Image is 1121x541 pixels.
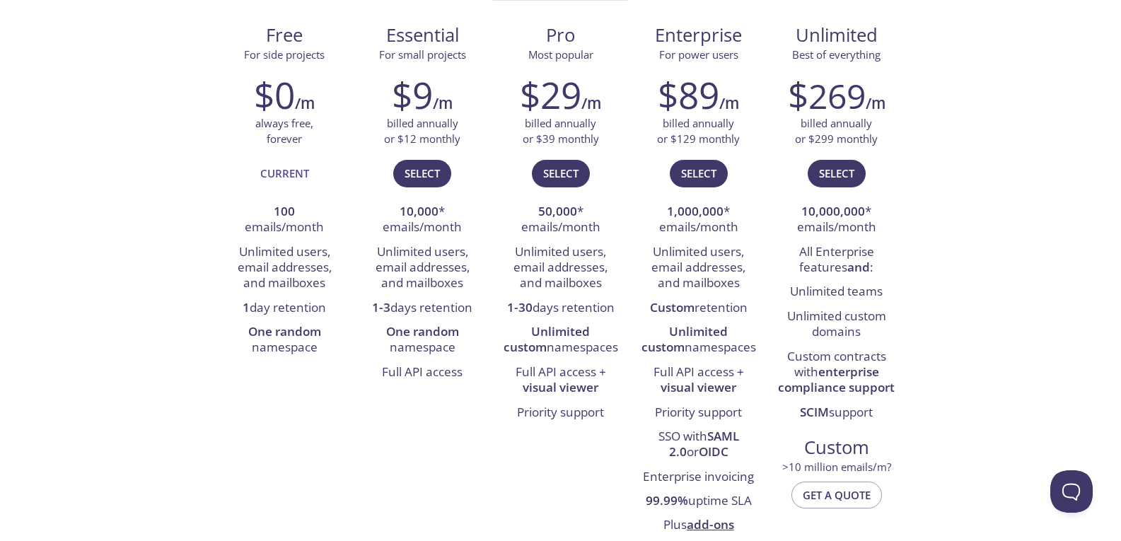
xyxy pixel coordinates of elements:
strong: 99.99% [646,492,688,508]
strong: 1,000,000 [667,203,724,219]
li: Priority support [640,401,757,425]
span: For small projects [379,47,466,62]
strong: Unlimited custom [641,323,728,355]
strong: 1-3 [372,299,390,315]
li: Custom contracts with [778,345,895,401]
li: Unlimited teams [778,280,895,304]
p: always free, forever [255,116,313,146]
a: add-ons [687,516,734,533]
strong: 50,000 [538,203,577,219]
span: Select [543,164,579,182]
strong: One random [386,323,459,339]
li: Enterprise invoicing [640,465,757,489]
li: Plus [640,514,757,538]
p: billed annually or $39 monthly [523,116,599,146]
strong: OIDC [699,443,728,460]
strong: 100 [274,203,295,219]
span: 269 [808,73,866,119]
strong: Custom [650,299,695,315]
strong: One random [248,323,321,339]
strong: 1-30 [507,299,533,315]
li: Unlimited users, email addresses, and mailboxes [640,240,757,296]
strong: Unlimited custom [504,323,591,355]
iframe: Help Scout Beacon - Open [1050,470,1093,513]
li: namespaces [640,320,757,361]
span: Custom [779,436,894,460]
li: Full API access [364,361,481,385]
li: Unlimited users, email addresses, and mailboxes [226,240,343,296]
strong: 10,000,000 [801,203,865,219]
span: For side projects [244,47,325,62]
button: Select [808,160,866,187]
span: Most popular [528,47,593,62]
li: support [778,401,895,425]
strong: visual viewer [523,379,598,395]
strong: visual viewer [661,379,736,395]
li: SSO with or [640,425,757,465]
li: uptime SLA [640,489,757,513]
span: Unlimited [796,23,878,47]
strong: 10,000 [400,203,438,219]
span: Select [405,164,440,182]
li: days retention [502,296,619,320]
li: * emails/month [640,200,757,240]
span: Best of everything [792,47,881,62]
li: day retention [226,296,343,320]
li: namespace [226,320,343,361]
span: Enterprise [641,23,756,47]
strong: enterprise compliance support [778,363,895,395]
p: billed annually or $299 monthly [795,116,878,146]
span: > 10 million emails/m? [782,460,891,474]
h2: $ [788,74,866,116]
strong: and [847,259,870,275]
span: For power users [659,47,738,62]
li: * emails/month [502,200,619,240]
h6: /m [433,91,453,115]
li: Unlimited custom domains [778,305,895,345]
li: Full API access + [502,361,619,401]
h6: /m [719,91,739,115]
h2: $9 [392,74,433,116]
strong: 1 [243,299,250,315]
h6: /m [866,91,885,115]
button: Get a quote [791,482,882,508]
li: Priority support [502,401,619,425]
span: Select [819,164,854,182]
li: emails/month [226,200,343,240]
span: Essential [365,23,480,47]
li: Unlimited users, email addresses, and mailboxes [502,240,619,296]
button: Select [393,160,451,187]
h2: $29 [520,74,581,116]
span: Get a quote [803,486,871,504]
h6: /m [295,91,315,115]
li: retention [640,296,757,320]
span: Select [681,164,716,182]
h2: $0 [254,74,295,116]
strong: SCIM [800,404,829,420]
button: Select [670,160,728,187]
strong: SAML 2.0 [669,428,739,460]
li: * emails/month [778,200,895,240]
h6: /m [581,91,601,115]
span: Free [227,23,342,47]
p: billed annually or $129 monthly [657,116,740,146]
button: Select [532,160,590,187]
li: All Enterprise features : [778,240,895,281]
li: * emails/month [364,200,481,240]
h2: $89 [658,74,719,116]
p: billed annually or $12 monthly [384,116,460,146]
span: Pro [503,23,618,47]
li: Full API access + [640,361,757,401]
li: days retention [364,296,481,320]
li: namespace [364,320,481,361]
li: namespaces [502,320,619,361]
li: Unlimited users, email addresses, and mailboxes [364,240,481,296]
